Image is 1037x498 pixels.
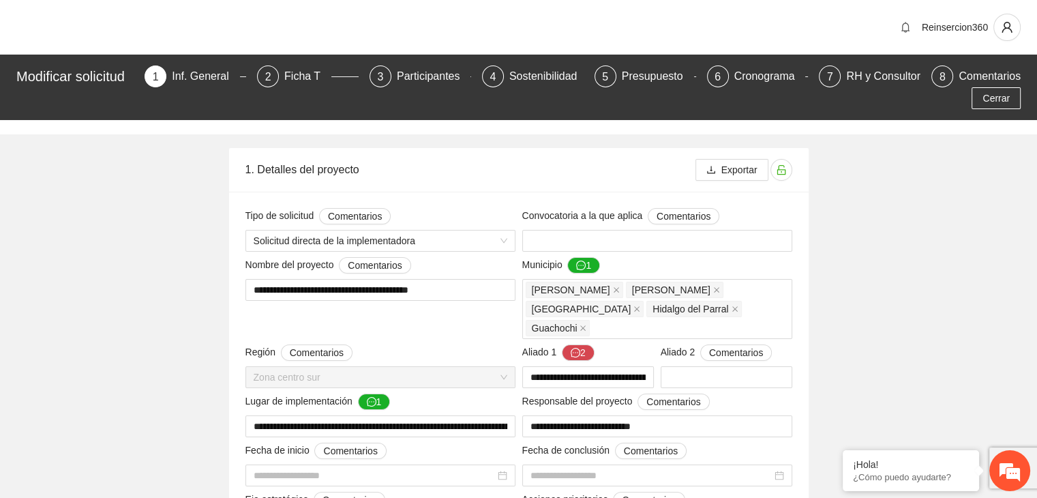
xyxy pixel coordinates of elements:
[972,87,1021,109] button: Cerrar
[940,71,946,83] span: 8
[562,345,595,361] button: Aliado 1
[652,302,728,317] span: Hidalgo del Parral
[713,287,720,293] span: close
[595,65,696,87] div: 5Presupuesto
[994,21,1020,33] span: user
[377,71,383,83] span: 3
[661,345,772,361] span: Aliado 2
[707,65,809,87] div: 6Cronograma
[895,16,916,38] button: bell
[959,65,1021,87] div: Comentarios
[571,348,580,359] span: message
[314,443,386,459] button: Fecha de inicio
[715,71,721,83] span: 6
[895,22,916,33] span: bell
[982,91,1010,106] span: Cerrar
[771,164,792,175] span: unlock
[993,14,1021,41] button: user
[284,65,331,87] div: Ficha T
[526,320,590,336] span: Guachochi
[526,301,644,317] span: Chihuahua
[370,65,471,87] div: 3Participantes
[245,208,391,224] span: Tipo de solicitud
[622,65,694,87] div: Presupuesto
[576,261,586,272] span: message
[633,306,640,312] span: close
[827,71,833,83] span: 7
[532,302,631,317] span: [GEOGRAPHIC_DATA]
[657,209,710,224] span: Comentarios
[580,325,586,332] span: close
[931,65,1021,87] div: 8Comentarios
[615,443,687,459] button: Fecha de conclusión
[245,394,391,410] span: Lugar de implementación
[770,159,792,181] button: unlock
[700,345,772,361] button: Aliado 2
[732,306,738,312] span: close
[853,459,969,470] div: ¡Hola!
[648,208,719,224] button: Convocatoria a la que aplica
[245,257,411,274] span: Nombre del proyecto
[734,65,806,87] div: Cronograma
[397,65,471,87] div: Participantes
[526,282,623,298] span: Cuauhtémoc
[632,282,710,297] span: [PERSON_NAME]
[490,71,496,83] span: 4
[16,65,136,87] div: Modificar solicitud
[532,282,610,297] span: [PERSON_NAME]
[323,443,377,458] span: Comentarios
[522,394,710,410] span: Responsable del proyecto
[245,150,695,189] div: 1. Detalles del proyecto
[637,394,709,410] button: Responsable del proyecto
[348,258,402,273] span: Comentarios
[706,165,716,176] span: download
[613,287,620,293] span: close
[254,367,507,387] span: Zona centro sur
[153,71,159,83] span: 1
[71,70,229,87] div: Chatee con nosotros ahora
[319,208,391,224] button: Tipo de solicitud
[328,209,382,224] span: Comentarios
[245,443,387,459] span: Fecha de inicio
[339,257,410,274] button: Nombre del proyecto
[79,168,188,306] span: Estamos en línea.
[846,65,942,87] div: RH y Consultores
[254,231,507,251] span: Solicitud directa de la implementadora
[646,301,741,317] span: Hidalgo del Parral
[145,65,246,87] div: 1Inf. General
[290,345,344,360] span: Comentarios
[695,159,768,181] button: downloadExportar
[922,22,988,33] span: Reinsercion360
[626,282,723,298] span: Aquiles Serdán
[281,345,352,361] button: Región
[624,443,678,458] span: Comentarios
[721,162,757,177] span: Exportar
[265,71,271,83] span: 2
[522,208,720,224] span: Convocatoria a la que aplica
[172,65,240,87] div: Inf. General
[522,345,595,361] span: Aliado 1
[7,344,260,392] textarea: Escriba su mensaje y pulse “Intro”
[567,257,600,274] button: Municipio
[709,345,763,360] span: Comentarios
[853,472,969,482] p: ¿Cómo puedo ayudarte?
[522,257,601,274] span: Municipio
[367,397,376,408] span: message
[522,443,687,459] span: Fecha de conclusión
[819,65,920,87] div: 7RH y Consultores
[224,7,256,40] div: Minimizar ventana de chat en vivo
[532,321,577,336] span: Guachochi
[646,394,700,409] span: Comentarios
[602,71,608,83] span: 5
[358,394,391,410] button: Lugar de implementación
[257,65,359,87] div: 2Ficha T
[245,345,353,361] span: Región
[482,65,584,87] div: 4Sostenibilidad
[509,65,588,87] div: Sostenibilidad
